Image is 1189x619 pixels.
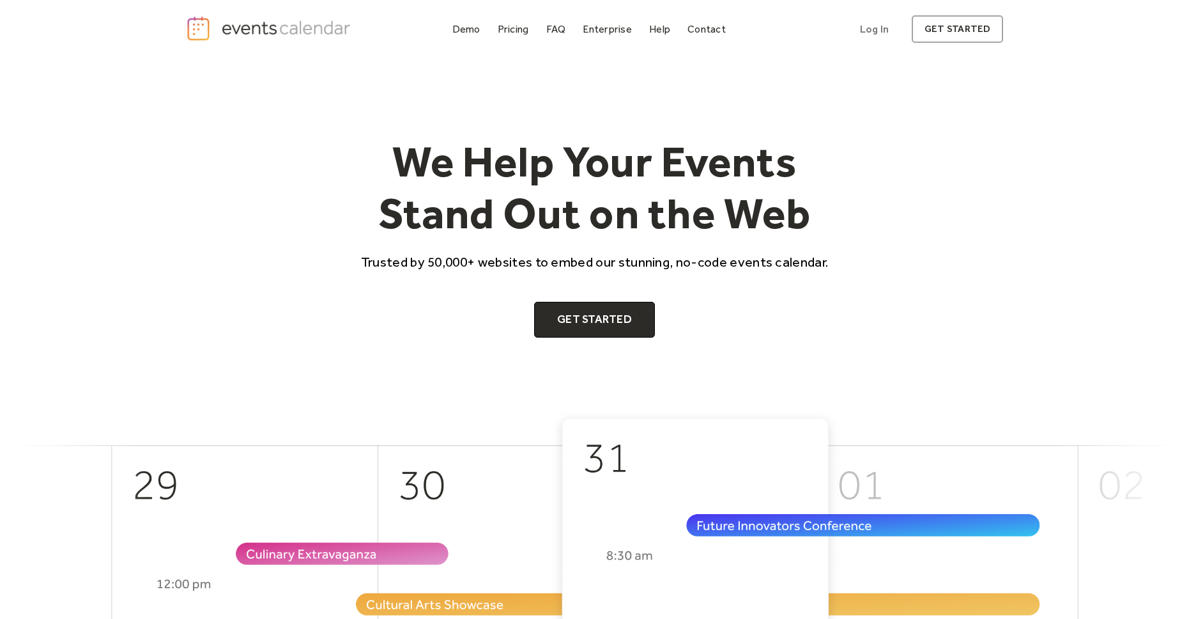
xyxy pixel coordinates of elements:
div: Enterprise [583,26,631,33]
a: Help [644,20,675,38]
a: Enterprise [578,20,636,38]
div: FAQ [546,26,566,33]
div: Pricing [498,26,529,33]
a: Contact [682,20,731,38]
a: Demo [447,20,486,38]
a: get started [912,15,1003,43]
div: Demo [452,26,480,33]
h1: We Help Your Events Stand Out on the Web [349,136,840,240]
div: Help [649,26,670,33]
p: Trusted by 50,000+ websites to embed our stunning, no-code events calendar. [349,253,840,271]
div: Contact [687,26,726,33]
a: FAQ [541,20,571,38]
a: Get Started [534,302,655,338]
a: Pricing [493,20,534,38]
a: Log In [847,15,901,43]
